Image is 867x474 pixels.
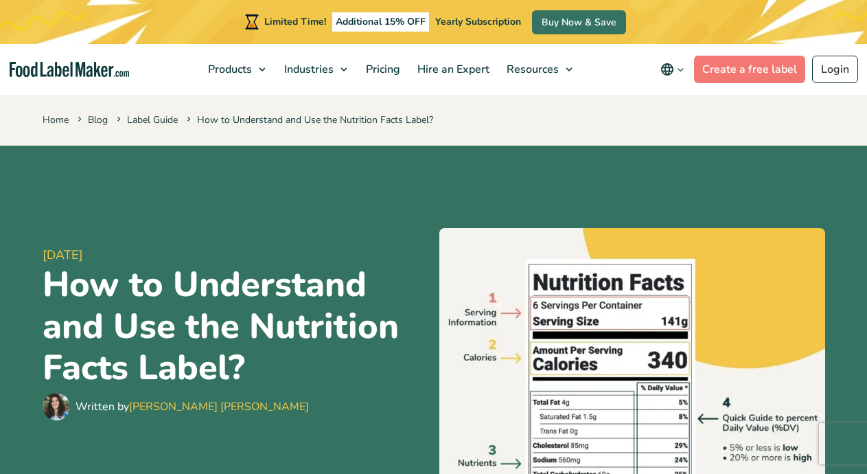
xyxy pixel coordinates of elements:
[812,56,858,83] a: Login
[43,264,428,390] h1: How to Understand and Use the Nutrition Facts Label?
[204,62,253,77] span: Products
[43,246,428,264] span: [DATE]
[694,56,805,83] a: Create a free label
[43,393,70,420] img: Maria Abi Hanna - Food Label Maker
[276,44,354,95] a: Industries
[76,398,309,415] div: Written by
[435,15,521,28] span: Yearly Subscription
[362,62,402,77] span: Pricing
[413,62,491,77] span: Hire an Expert
[280,62,335,77] span: Industries
[358,44,406,95] a: Pricing
[532,10,626,34] a: Buy Now & Save
[129,399,309,414] a: [PERSON_NAME] [PERSON_NAME]
[127,113,178,126] a: Label Guide
[332,12,429,32] span: Additional 15% OFF
[88,113,108,126] a: Blog
[498,44,579,95] a: Resources
[200,44,273,95] a: Products
[409,44,495,95] a: Hire an Expert
[184,113,433,126] span: How to Understand and Use the Nutrition Facts Label?
[264,15,326,28] span: Limited Time!
[502,62,560,77] span: Resources
[43,113,69,126] a: Home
